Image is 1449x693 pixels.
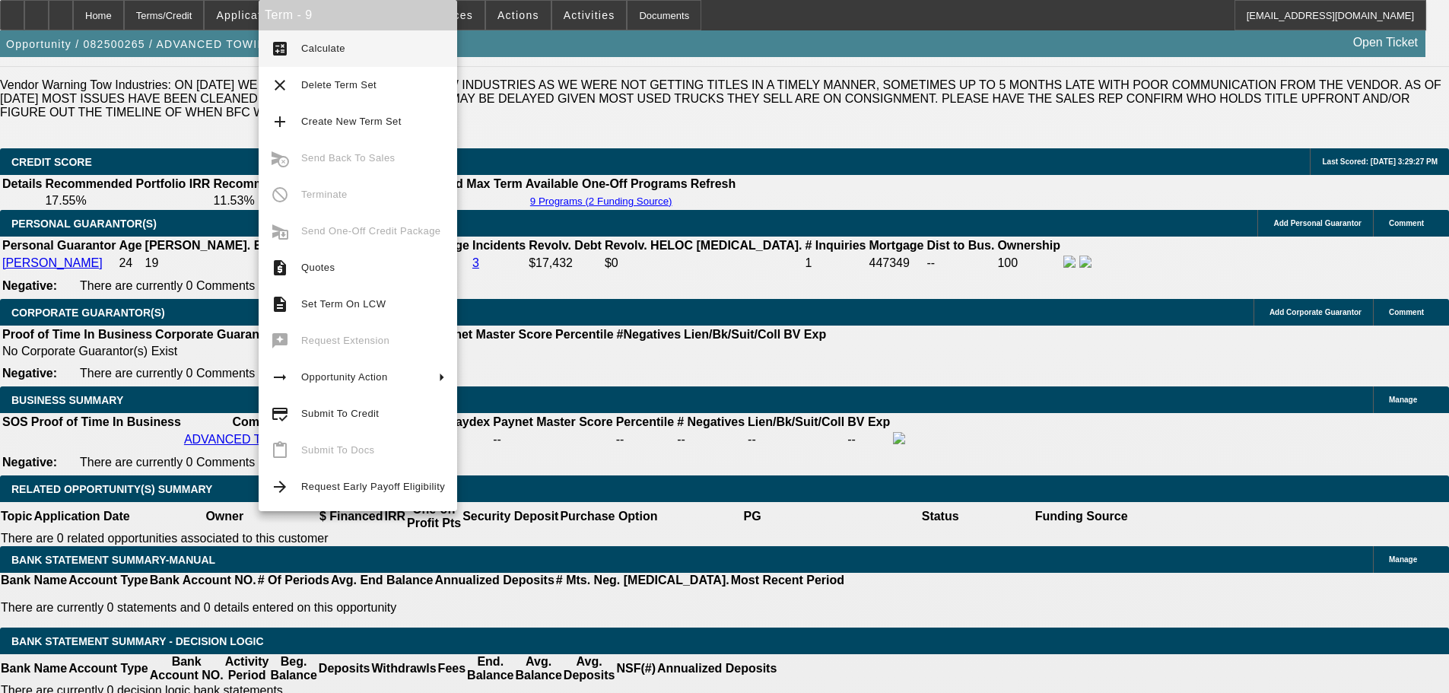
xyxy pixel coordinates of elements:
[271,405,289,423] mat-icon: credit_score
[1,601,844,615] p: There are currently 0 statements and 0 details entered on this opportunity
[472,239,526,252] b: Incidents
[301,43,345,54] span: Calculate
[525,176,688,192] th: Available One-Off Programs
[11,554,215,566] span: BANK STATEMENT SUMMARY-MANUAL
[33,502,130,531] th: Application Date
[1389,219,1424,227] span: Comment
[271,40,289,58] mat-icon: calculate
[526,195,677,208] button: 9 Programs (2 Funding Source)
[301,371,388,383] span: Opportunity Action
[68,573,149,588] th: Account Type
[68,654,149,683] th: Account Type
[11,394,123,406] span: BUSINESS SUMMARY
[996,255,1061,272] td: 100
[437,654,466,683] th: Fees
[564,9,615,21] span: Activities
[271,76,289,94] mat-icon: clear
[257,573,330,588] th: # Of Periods
[616,415,674,428] b: Percentile
[149,573,257,588] th: Bank Account NO.
[80,367,402,380] span: There are currently 0 Comments entered on this opportunity
[30,415,182,430] th: Proof of Time In Business
[1322,157,1438,166] span: Last Scored: [DATE] 3:29:27 PM
[330,573,434,588] th: Avg. End Balance
[271,295,289,313] mat-icon: description
[552,1,627,30] button: Activities
[2,344,833,359] td: No Corporate Guarantor(s) Exist
[11,307,165,319] span: CORPORATE GUARANTOR(S)
[2,279,57,292] b: Negative:
[677,415,745,428] b: # Negatives
[847,415,890,428] b: BV Exp
[690,176,737,192] th: Refresh
[2,415,29,430] th: SOS
[447,415,490,428] b: Paydex
[205,1,290,30] button: Application
[555,328,613,341] b: Percentile
[423,239,469,252] b: Vantage
[497,9,539,21] span: Actions
[119,239,141,252] b: Age
[926,255,996,272] td: --
[11,218,157,230] span: PERSONAL GUARANTOR(S)
[472,256,479,269] a: 3
[216,9,278,21] span: Application
[269,654,317,683] th: Beg. Balance
[563,654,616,683] th: Avg. Deposits
[145,255,278,272] td: 19
[301,79,377,91] span: Delete Term Set
[2,327,153,342] th: Proof of Time In Business
[11,156,92,168] span: CREDIT SCORE
[869,239,924,252] b: Mortgage
[149,654,224,683] th: Bank Account NO.
[605,239,802,252] b: Revolv. HELOC [MEDICAL_DATA].
[1389,555,1417,564] span: Manage
[493,433,612,447] div: --
[318,654,371,683] th: Deposits
[927,239,995,252] b: Dist to Bus.
[6,38,421,50] span: Opportunity / 082500265 / ADVANCED TOWING, LLC. / [PERSON_NAME]
[747,431,845,448] td: --
[529,239,602,252] b: Revolv. Debt
[301,481,445,492] span: Request Early Payoff Eligibility
[805,239,866,252] b: # Inquiries
[131,502,319,531] th: Owner
[271,478,289,496] mat-icon: arrow_forward
[658,502,846,531] th: PG
[212,176,373,192] th: Recommended One Off IRR
[677,433,745,447] div: --
[1079,256,1092,268] img: linkedin-icon.png
[434,573,554,588] th: Annualized Deposits
[1269,308,1362,316] span: Add Corporate Guarantor
[370,654,437,683] th: Withdrawls
[555,573,730,588] th: # Mts. Neg. [MEDICAL_DATA].
[301,408,379,419] span: Submit To Credit
[869,255,925,272] td: 447349
[893,432,905,444] img: facebook-icon.png
[1063,256,1076,268] img: facebook-icon.png
[2,367,57,380] b: Negative:
[271,113,289,131] mat-icon: add
[1389,308,1424,316] span: Comment
[145,239,278,252] b: [PERSON_NAME]. EST
[615,654,656,683] th: NSF(#)
[748,415,844,428] b: Lien/Bk/Suit/Coll
[319,502,384,531] th: $ Financed
[118,255,142,272] td: 24
[486,1,551,30] button: Actions
[730,573,845,588] th: Most Recent Period
[271,259,289,277] mat-icon: request_quote
[2,456,57,469] b: Negative:
[184,433,336,446] a: ADVANCED TOWING, LLC.
[804,255,866,272] td: 1
[80,456,402,469] span: There are currently 0 Comments entered on this opportunity
[656,654,777,683] th: Annualized Deposits
[528,255,602,272] td: $17,432
[604,255,803,272] td: $0
[847,502,1034,531] th: Status
[847,431,891,448] td: --
[271,368,289,386] mat-icon: arrow_right_alt
[446,431,491,448] td: --
[44,176,211,192] th: Recommended Portfolio IRR
[406,502,462,531] th: One-off Profit Pts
